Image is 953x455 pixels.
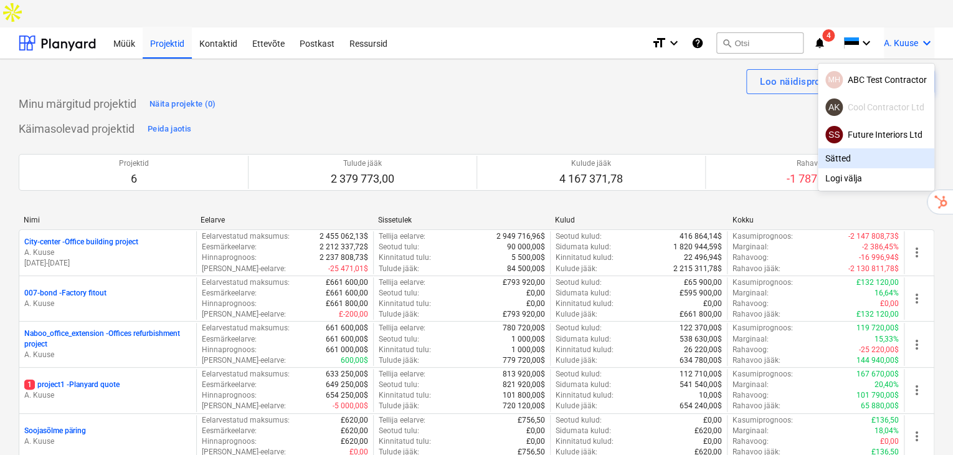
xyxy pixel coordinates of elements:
[825,71,927,89] div: ABC Test Contractor
[825,98,927,116] div: Cool Contractor Ltd
[818,148,934,168] div: Sätted
[825,126,843,143] div: Simon Stars
[828,75,840,84] span: MH
[818,168,934,188] div: Logi välja
[825,71,843,89] div: Mike Hammer
[828,130,840,140] span: SS
[825,126,927,143] div: Future Interiors Ltd
[828,102,840,112] span: AK
[825,98,843,116] div: Andres Kuuse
